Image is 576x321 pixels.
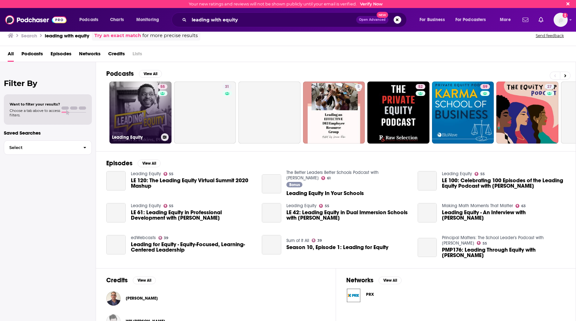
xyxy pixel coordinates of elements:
[106,171,126,191] a: LE 120: The Leading Equity Virtual Summit 2020 Mashup
[106,235,126,254] a: Leading for Equity - Equity-Focused, Learning-Centered Leadership
[554,13,568,27] span: Logged in as atenbroek
[477,241,487,245] a: 55
[554,13,568,27] button: Show profile menu
[262,174,281,194] a: Leading Equity In Your Schools
[222,84,232,89] a: 31
[418,171,437,191] a: LE 100: Celebrating 100 Episodes of the Leading Equity Podcast with Dr. Sheldon L. Eakins
[346,288,361,303] img: PRX logo
[554,13,568,27] img: User Profile
[312,239,322,242] a: 39
[442,178,565,189] span: LE 100: Celebrating 100 Episodes of the Leading Equity Podcast with [PERSON_NAME]
[356,16,388,24] button: Open AdvancedNew
[432,82,494,144] a: 59
[4,145,78,150] span: Select
[416,84,425,89] a: 52
[131,171,161,176] a: Leading Equity
[357,84,360,90] span: 5
[327,177,331,180] span: 61
[359,18,386,21] span: Open Advanced
[189,15,356,25] input: Search podcasts, credits, & more...
[442,178,565,189] a: LE 100: Celebrating 100 Episodes of the Leading Equity Podcast with Dr. Sheldon L. Eakins
[158,84,167,89] a: 55
[521,205,526,207] span: 63
[131,210,254,221] a: LE 61: Leading Equity in Professional Development with Dr. LaTisha Smith
[132,49,142,62] span: Lists
[131,242,254,253] a: Leading for Equity - Equity-Focused, Learning-Centered Leadership
[79,49,100,62] a: Networks
[142,32,198,39] span: for more precise results
[495,15,519,25] button: open menu
[45,33,89,39] h3: leading with equity
[516,204,526,208] a: 63
[106,276,128,284] h2: Credits
[126,296,158,301] a: Pete Moore
[377,12,388,18] span: New
[346,276,402,284] a: NetworksView All
[106,70,134,78] h2: Podcasts
[286,170,379,181] a: The Better Leaders Better Schools Podcast with Daniel Bauer
[108,49,125,62] a: Credits
[132,15,167,25] button: open menu
[475,172,485,176] a: 55
[520,14,531,25] a: Show notifications dropdown
[136,15,159,24] span: Monitoring
[366,292,374,297] span: PRX
[483,84,487,90] span: 59
[4,79,92,88] h2: Filter By
[346,288,565,303] a: PRX logoPRX
[4,140,92,155] button: Select
[536,14,546,25] a: Show notifications dropdown
[106,70,162,78] a: PodcastsView All
[262,203,281,223] a: LE 42: Leading Equity in Dual Immersion Schools with Mr. Joel Lavin
[131,178,254,189] a: LE 120: The Leading Equity Virtual Summit 2020 Mashup
[367,82,429,144] a: 52
[8,49,14,62] a: All
[420,15,445,24] span: For Business
[286,238,309,243] a: Sum of It All
[303,82,365,144] a: 5
[174,82,236,144] a: 31
[442,235,544,246] a: Principal Matters: The School Leader's Podcast with William D. Parker
[325,205,329,207] span: 55
[286,203,316,208] a: Leading Equity
[317,239,322,242] span: 39
[106,159,132,167] h2: Episodes
[563,13,568,18] svg: Email not verified
[547,84,552,90] span: 27
[178,12,413,27] div: Search podcasts, credits, & more...
[133,277,156,284] button: View All
[500,15,511,24] span: More
[164,204,174,208] a: 55
[51,49,71,62] span: Episodes
[286,245,388,250] a: Season 10, Episode 1: Leading for Equity
[106,288,325,309] button: Pete MoorePete Moore
[442,203,513,208] a: Making Math Moments That Matter
[225,84,229,90] span: 31
[131,203,161,208] a: Leading Equity
[94,32,141,39] a: Try an exact match
[21,49,43,62] a: Podcasts
[189,2,383,6] div: Your new ratings and reviews will not be shown publicly until your email is verified.
[496,82,558,144] a: 27
[10,102,60,106] span: Want to filter your results?
[286,210,410,221] span: LE 42: Leading Equity in Dual Immersion Schools with [PERSON_NAME]
[286,191,364,196] a: Leading Equity In Your Schools
[169,205,173,207] span: 55
[286,210,410,221] a: LE 42: Leading Equity in Dual Immersion Schools with Mr. Joel Lavin
[355,84,362,89] a: 5
[379,277,402,284] button: View All
[106,291,121,306] img: Pete Moore
[10,108,60,117] span: Choose a tab above to access filters.
[109,82,172,144] a: 55Leading Equity
[442,210,565,221] span: Leading Equity - An Interview with [PERSON_NAME]
[319,204,329,208] a: 55
[126,296,158,301] span: [PERSON_NAME]
[5,14,67,26] a: Podchaser - Follow, Share and Rate Podcasts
